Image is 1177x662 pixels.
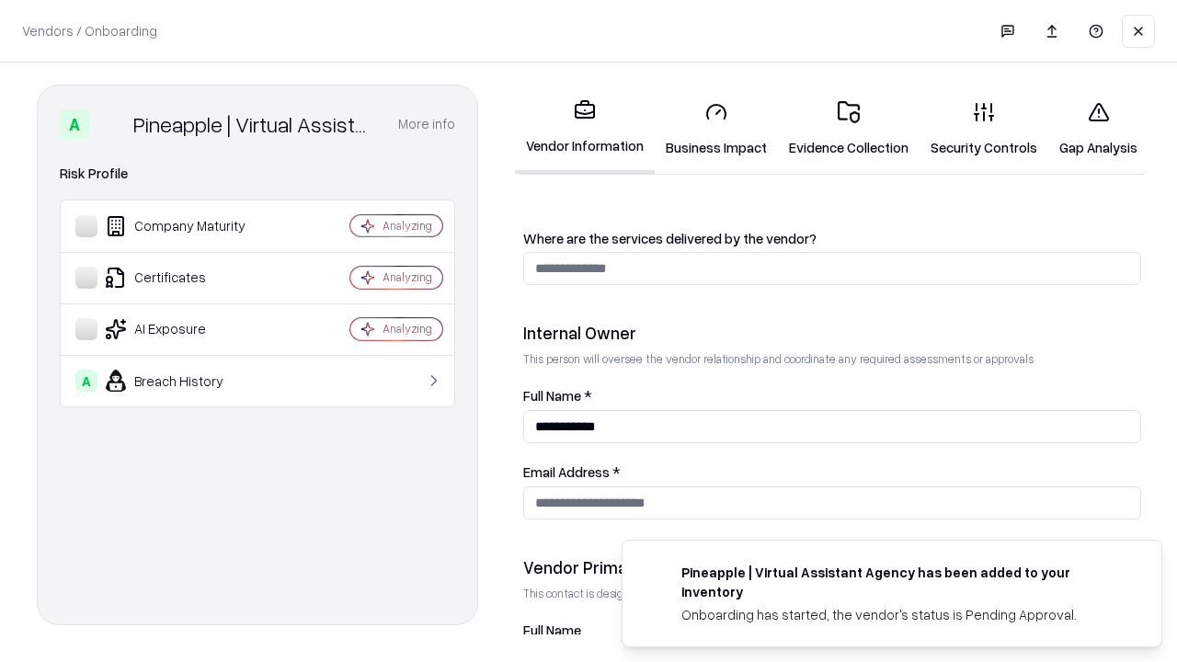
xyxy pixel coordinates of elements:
[778,86,920,172] a: Evidence Collection
[515,85,655,174] a: Vendor Information
[681,605,1117,624] div: Onboarding has started, the vendor's status is Pending Approval.
[22,21,157,40] p: Vendors / Onboarding
[1048,86,1148,172] a: Gap Analysis
[655,86,778,172] a: Business Impact
[523,232,1141,245] label: Where are the services delivered by the vendor?
[75,318,295,340] div: AI Exposure
[523,322,1141,344] div: Internal Owner
[383,269,432,285] div: Analyzing
[97,109,126,139] img: Pineapple | Virtual Assistant Agency
[645,563,667,585] img: trypineapple.com
[75,215,295,237] div: Company Maturity
[60,109,89,139] div: A
[398,108,455,141] button: More info
[383,321,432,337] div: Analyzing
[523,586,1141,601] p: This contact is designated to receive the assessment request from Shift
[133,109,376,139] div: Pineapple | Virtual Assistant Agency
[75,267,295,289] div: Certificates
[75,370,295,392] div: Breach History
[383,218,432,234] div: Analyzing
[523,465,1141,479] label: Email Address *
[523,556,1141,578] div: Vendor Primary Contact
[60,163,455,185] div: Risk Profile
[681,563,1117,601] div: Pineapple | Virtual Assistant Agency has been added to your inventory
[523,389,1141,403] label: Full Name *
[920,86,1048,172] a: Security Controls
[523,623,1141,637] label: Full Name
[523,351,1141,367] p: This person will oversee the vendor relationship and coordinate any required assessments or appro...
[75,370,97,392] div: A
